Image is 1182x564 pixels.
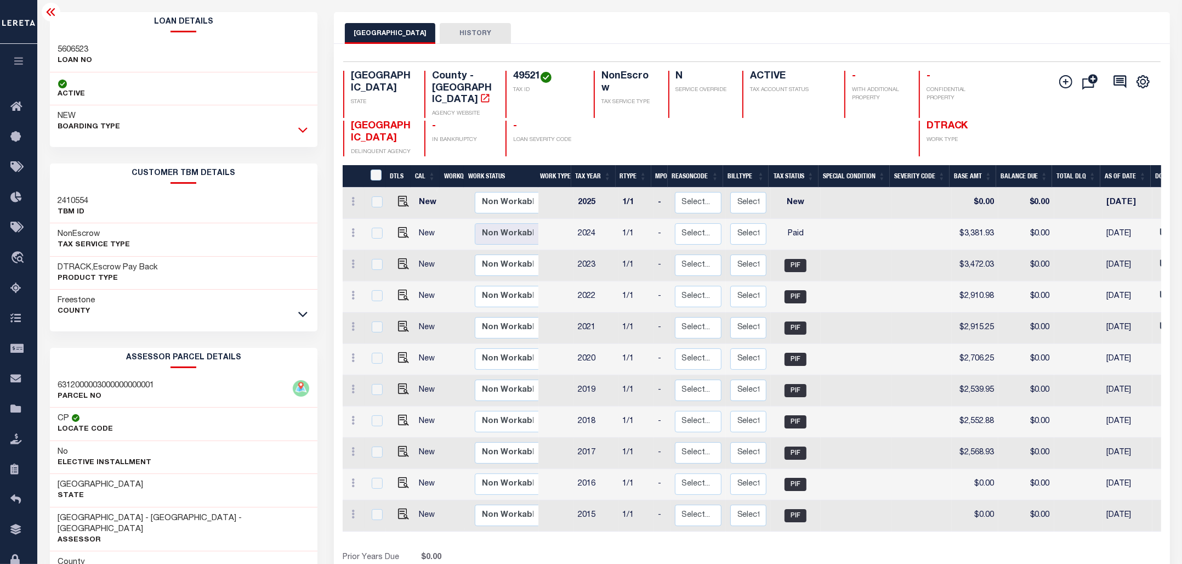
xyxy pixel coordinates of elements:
h2: CUSTOMER TBM DETAILS [50,163,317,184]
button: [GEOGRAPHIC_DATA] [345,23,435,44]
td: $0.00 [998,219,1054,250]
td: $3,472.03 [952,250,998,281]
h3: 5606523 [58,44,93,55]
td: $0.00 [952,188,998,219]
td: 1/1 [618,219,654,250]
td: 2017 [574,438,618,469]
p: LOAN NO [58,55,93,66]
p: County [58,306,95,317]
td: New [414,281,445,313]
td: $0.00 [998,407,1054,438]
p: ACTIVE [58,89,86,100]
p: Tax Service Type [58,240,130,251]
th: &nbsp; [363,165,386,188]
td: $0.00 [952,500,998,532]
td: New [414,407,445,438]
th: Tax Status: activate to sort column ascending [769,165,819,188]
td: $0.00 [998,313,1054,344]
p: AGENCY WEBSITE [432,110,492,118]
span: $0.00 [419,552,444,564]
td: - [654,500,670,532]
td: 2018 [574,407,618,438]
p: STATE [351,98,411,106]
td: [DATE] [1103,469,1153,500]
p: DELINQUENT AGENCY [351,148,411,156]
td: $2,910.98 [952,281,998,313]
td: [DATE] [1103,281,1153,313]
td: - [654,469,670,500]
td: - [654,438,670,469]
th: As of Date: activate to sort column ascending [1100,165,1151,188]
td: 1/1 [618,250,654,281]
th: Balance Due: activate to sort column ascending [996,165,1052,188]
p: LOAN SEVERITY CODE [513,136,581,144]
h3: Freestone [58,295,95,306]
th: &nbsp;&nbsp;&nbsp;&nbsp;&nbsp;&nbsp;&nbsp;&nbsp;&nbsp;&nbsp; [343,165,363,188]
th: Base Amt: activate to sort column ascending [950,165,996,188]
td: - [654,281,670,313]
td: - [654,313,670,344]
h2: ASSESSOR PARCEL DETAILS [50,348,317,368]
td: 2015 [574,500,618,532]
span: PIF [785,259,806,272]
td: $0.00 [998,500,1054,532]
td: New [771,188,821,219]
p: State [58,490,144,501]
p: WITH ADDITIONAL PROPERTY [852,86,906,103]
td: 1/1 [618,438,654,469]
td: - [654,188,670,219]
th: RType: activate to sort column ascending [616,165,651,188]
td: [DATE] [1103,188,1153,219]
span: PIF [785,415,806,428]
h4: NonEscrow [601,71,655,94]
span: PIF [785,322,806,335]
span: PIF [785,447,806,460]
td: New [414,344,445,375]
p: TAX SERVICE TYPE [601,98,655,106]
td: - [654,219,670,250]
button: HISTORY [440,23,511,44]
td: 1/1 [618,281,654,313]
td: [DATE] [1103,219,1153,250]
p: TAX ACCOUNT STATUS [750,86,831,94]
span: - [852,71,856,81]
th: CAL: activate to sort column ascending [411,165,440,188]
p: Locate Code [58,424,113,435]
h3: [GEOGRAPHIC_DATA] - [GEOGRAPHIC_DATA] - [GEOGRAPHIC_DATA] [58,513,309,535]
td: New [414,313,445,344]
p: PARCEL NO [58,391,155,402]
th: Severity Code: activate to sort column ascending [890,165,950,188]
span: - [432,121,436,131]
h3: DTRACK,Escrow Pay Back [58,262,158,273]
p: IN BANKRUPTCY [432,136,492,144]
td: 1/1 [618,313,654,344]
p: TBM ID [58,207,89,218]
th: BillType: activate to sort column ascending [723,165,769,188]
td: 1/1 [618,344,654,375]
td: Paid [771,219,821,250]
td: $0.00 [998,188,1054,219]
td: New [414,469,445,500]
td: [DATE] [1103,500,1153,532]
td: $0.00 [998,438,1054,469]
i: travel_explore [10,251,28,266]
h3: NEW [58,111,121,122]
th: MPO [651,165,668,188]
td: $2,706.25 [952,344,998,375]
td: $2,552.88 [952,407,998,438]
td: New [414,438,445,469]
td: 1/1 [618,375,654,407]
td: New [414,250,445,281]
td: $0.00 [998,375,1054,407]
td: 1/1 [618,407,654,438]
td: $2,539.95 [952,375,998,407]
p: SERVICE OVERRIDE [676,86,730,94]
td: New [414,188,445,219]
th: ReasonCode: activate to sort column ascending [668,165,723,188]
td: [DATE] [1103,250,1153,281]
span: PIF [785,478,806,491]
span: PIF [785,509,806,522]
td: $0.00 [998,344,1054,375]
th: Work Status [464,165,538,188]
h4: N [676,71,730,83]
